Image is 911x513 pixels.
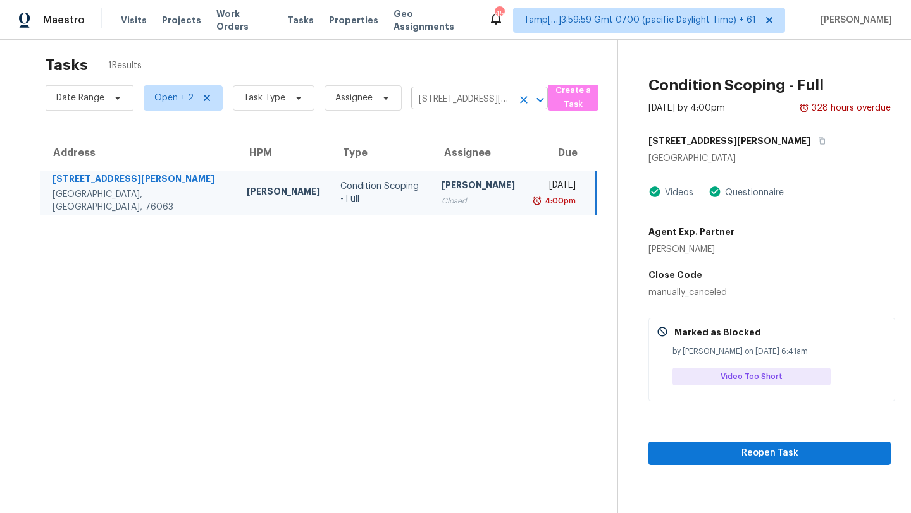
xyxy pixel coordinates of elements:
[335,92,373,104] span: Assignee
[535,179,576,195] div: [DATE]
[810,130,827,152] button: Copy Address
[53,188,226,214] div: [GEOGRAPHIC_DATA], [GEOGRAPHIC_DATA], 76063
[287,16,314,25] span: Tasks
[53,172,226,188] div: [STREET_ADDRESS][PERSON_NAME]
[330,135,431,171] th: Type
[531,91,549,109] button: Open
[532,195,542,207] img: Overdue Alarm Icon
[648,102,725,114] div: [DATE] by 4:00pm
[659,445,881,461] span: Reopen Task
[809,102,891,114] div: 328 hours overdue
[648,243,734,256] div: [PERSON_NAME]
[442,195,515,207] div: Closed
[648,269,891,281] h5: Close Code
[46,59,88,71] h2: Tasks
[56,92,104,104] span: Date Range
[442,179,515,195] div: [PERSON_NAME]
[154,92,194,104] span: Open + 2
[721,186,784,199] div: Questionnaire
[162,14,201,27] span: Projects
[648,135,810,147] h5: [STREET_ADDRESS][PERSON_NAME]
[329,14,378,27] span: Properties
[340,180,421,205] div: Condition Scoping - Full
[394,8,473,33] span: Geo Assignments
[431,135,525,171] th: Assignee
[815,14,892,27] span: [PERSON_NAME]
[648,79,824,92] h2: Condition Scoping - Full
[721,370,788,383] span: Video Too Short
[648,185,661,198] img: Artifact Present Icon
[648,152,891,165] div: [GEOGRAPHIC_DATA]
[411,90,512,109] input: Search by address
[237,135,330,171] th: HPM
[709,185,721,198] img: Artifact Present Icon
[661,186,693,199] div: Videos
[515,91,533,109] button: Clear
[121,14,147,27] span: Visits
[43,14,85,27] span: Maestro
[799,102,809,114] img: Overdue Alarm Icon
[657,326,668,337] img: Gray Cancel Icon
[108,59,142,72] span: 1 Results
[40,135,237,171] th: Address
[648,286,891,299] div: manually_canceled
[524,14,756,27] span: Tamp[…]3:59:59 Gmt 0700 (pacific Daylight Time) + 61
[548,85,598,111] button: Create a Task
[672,345,887,358] div: by [PERSON_NAME] on [DATE] 6:41am
[247,185,320,201] div: [PERSON_NAME]
[244,92,285,104] span: Task Type
[495,8,504,20] div: 458
[648,442,891,465] button: Reopen Task
[648,226,734,238] h5: Agent Exp. Partner
[542,195,576,207] div: 4:00pm
[674,326,761,339] p: Marked as Blocked
[216,8,272,33] span: Work Orders
[525,135,596,171] th: Due
[554,83,592,112] span: Create a Task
